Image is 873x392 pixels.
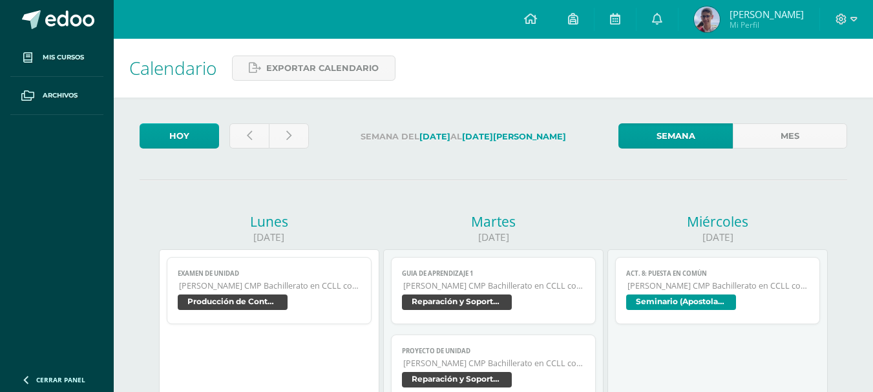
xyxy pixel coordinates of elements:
[615,257,819,324] a: ACT. 8: PUESTA EN COMÚN[PERSON_NAME] CMP Bachillerato en CCLL con Orientación en ComputaciónSemin...
[618,123,733,149] a: Semana
[159,212,379,231] div: Lunes
[402,372,512,387] span: Reparación y Soporte Técnico CISCO
[383,231,604,244] div: [DATE]
[733,123,847,149] a: Mes
[626,269,808,278] span: ACT. 8: PUESTA EN COMÚN
[402,269,584,278] span: Guia de aprendizaje 1
[419,132,450,141] strong: [DATE]
[383,212,604,231] div: Martes
[319,123,608,150] label: Semana del al
[10,39,103,77] a: Mis cursos
[36,375,85,384] span: Cerrar panel
[607,231,828,244] div: [DATE]
[266,56,379,80] span: Exportar calendario
[178,294,288,310] span: Producción de Contenidos Digitales
[730,8,804,21] span: [PERSON_NAME]
[402,347,584,355] span: Proyecto De Unidad
[10,77,103,115] a: Archivos
[607,212,828,231] div: Miércoles
[129,56,216,80] span: Calendario
[179,280,360,291] span: [PERSON_NAME] CMP Bachillerato en CCLL con Orientación en Computación
[43,52,84,63] span: Mis cursos
[43,90,78,101] span: Archivos
[403,358,584,369] span: [PERSON_NAME] CMP Bachillerato en CCLL con Orientación en Computación
[627,280,808,291] span: [PERSON_NAME] CMP Bachillerato en CCLL con Orientación en Computación
[402,294,512,310] span: Reparación y Soporte Técnico CISCO
[391,257,595,324] a: Guia de aprendizaje 1[PERSON_NAME] CMP Bachillerato en CCLL con Orientación en ComputaciónReparac...
[232,56,395,81] a: Exportar calendario
[167,257,371,324] a: EXAMEN DE UNIDAD[PERSON_NAME] CMP Bachillerato en CCLL con Orientación en ComputaciónProducción d...
[694,6,720,32] img: 108c31ba970ce73aae4c542f034b0b86.png
[403,280,584,291] span: [PERSON_NAME] CMP Bachillerato en CCLL con Orientación en Computación
[178,269,360,278] span: EXAMEN DE UNIDAD
[140,123,219,149] a: Hoy
[159,231,379,244] div: [DATE]
[462,132,566,141] strong: [DATE][PERSON_NAME]
[730,19,804,30] span: Mi Perfil
[626,294,736,310] span: Seminario (Apostolado Juvenil [DEMOGRAPHIC_DATA] -AJS)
